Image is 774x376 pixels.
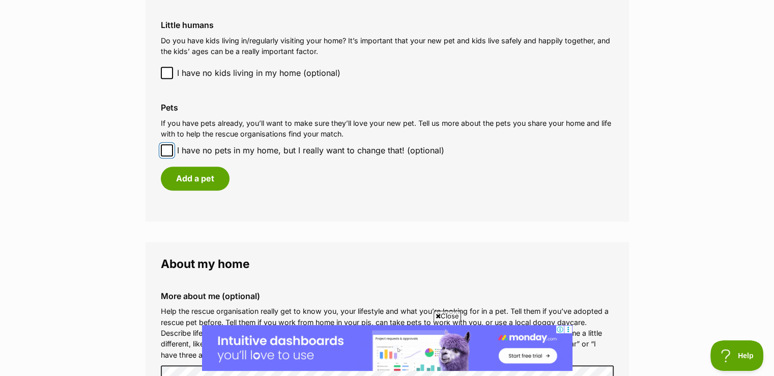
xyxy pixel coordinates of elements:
[177,67,340,79] span: I have no kids living in my home (optional)
[161,103,614,112] label: Pets
[161,306,614,360] p: Help the rescue organisation really get to know you, your lifestyle and what you’re looking for i...
[161,35,614,57] p: Do you have kids living in/regularly visiting your home? It’s important that your new pet and kid...
[177,144,444,156] span: I have no pets in my home, but I really want to change that! (optional)
[710,340,764,371] iframe: Help Scout Beacon - Open
[434,311,461,321] span: Close
[161,118,614,140] p: If you have pets already, you’ll want to make sure they’ll love your new pet. Tell us more about ...
[161,20,614,30] label: Little humans
[202,325,572,371] iframe: Advertisement
[161,167,230,190] button: Add a pet
[161,291,614,301] label: More about me (optional)
[161,257,614,271] legend: About my home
